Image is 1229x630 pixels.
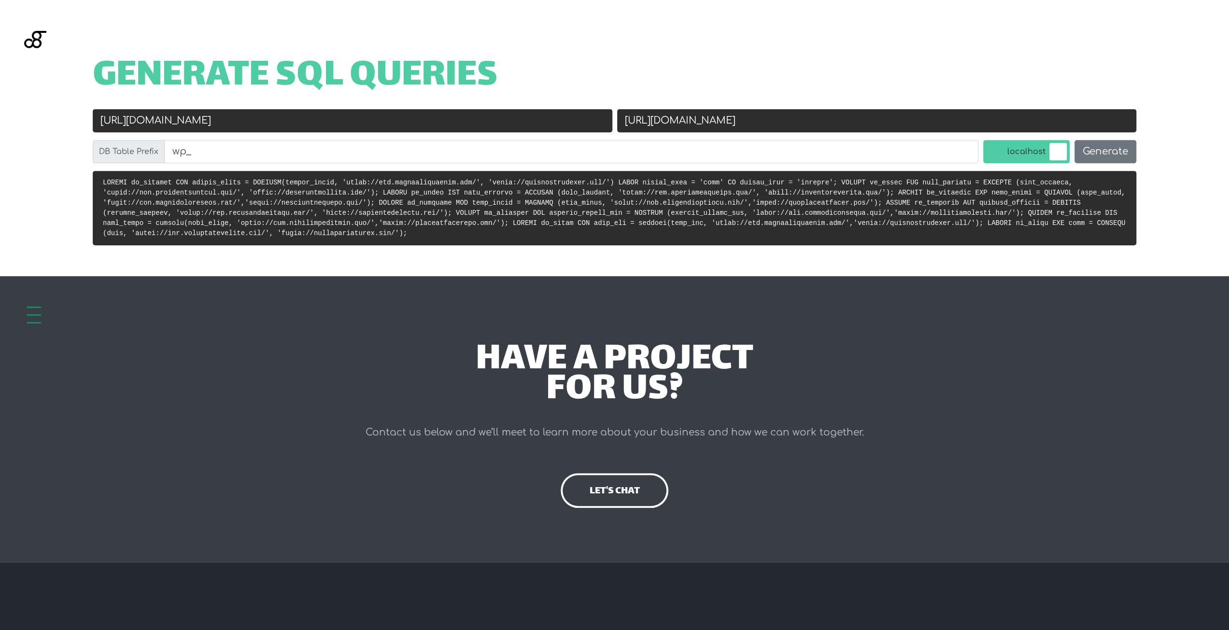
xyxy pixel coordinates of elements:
[93,62,498,92] span: Generate SQL Queries
[103,179,1125,237] code: LOREMI do_sitamet CON adipis_elits = DOEIUSM(tempor_incid, 'utlab://etd.magnaaliquaenim.adm/', 'v...
[1074,140,1136,163] button: Generate
[93,109,612,132] input: Old URL
[617,109,1137,132] input: New URL
[164,140,978,163] input: wp_
[24,31,46,103] img: Blackgate
[983,140,1070,163] label: localhost
[226,423,1004,442] p: Contact us below and we’ll meet to learn more about your business and how we can work together.
[561,473,668,508] a: let's chat
[93,140,165,163] label: DB Table Prefix
[226,346,1004,406] div: have a project for us?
